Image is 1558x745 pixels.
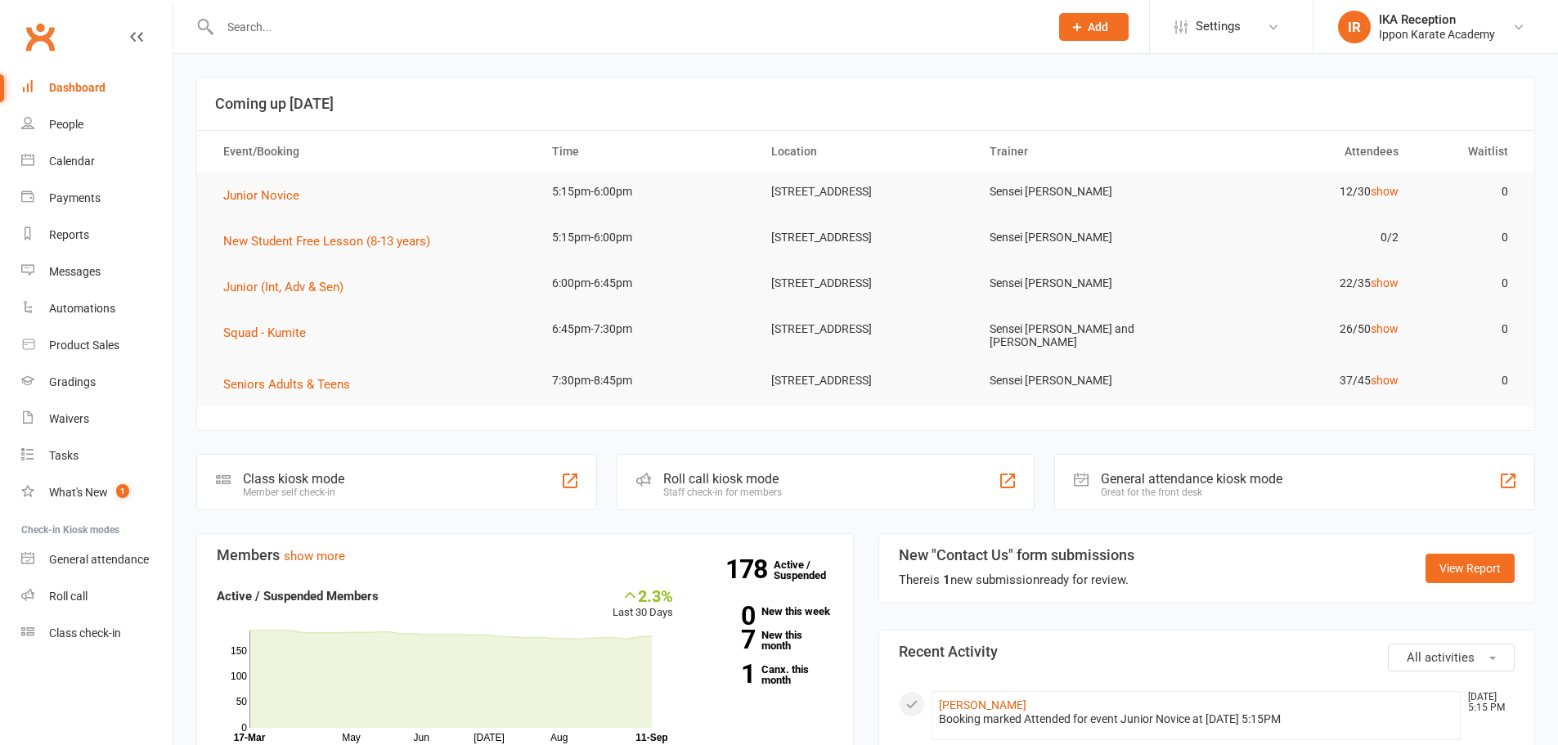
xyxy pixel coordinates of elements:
td: 0 [1413,264,1523,303]
div: Gradings [49,375,96,388]
th: Event/Booking [209,131,537,173]
div: Calendar [49,155,95,168]
td: [STREET_ADDRESS] [757,264,976,303]
td: [STREET_ADDRESS] [757,218,976,257]
a: Reports [21,217,173,254]
td: Sensei [PERSON_NAME] [975,173,1194,211]
strong: 0 [698,604,755,628]
td: Sensei [PERSON_NAME] [975,264,1194,303]
a: Messages [21,254,173,290]
span: Add [1088,20,1108,34]
span: Settings [1196,8,1241,45]
strong: Active / Suspended Members [217,589,379,604]
td: Sensei [PERSON_NAME] and [PERSON_NAME] [975,310,1194,361]
td: 22/35 [1194,264,1413,303]
div: Class check-in [49,626,121,640]
a: show more [284,549,345,563]
a: 1Canx. this month [698,664,833,685]
a: General attendance kiosk mode [21,541,173,578]
div: Staff check-in for members [663,487,782,498]
a: show [1371,374,1399,387]
h3: Members [217,547,833,563]
a: Clubworx [20,16,61,57]
div: Ippon Karate Academy [1379,27,1495,42]
span: All activities [1407,650,1475,665]
a: Dashboard [21,70,173,106]
a: show [1371,322,1399,335]
time: [DATE] 5:15 PM [1460,692,1514,713]
h3: New "Contact Us" form submissions [899,547,1134,563]
a: Calendar [21,143,173,180]
td: 0 [1413,173,1523,211]
td: 0/2 [1194,218,1413,257]
a: 0New this week [698,606,833,617]
a: Roll call [21,578,173,615]
div: There is new submission ready for review. [899,570,1134,590]
div: Roll call kiosk mode [663,471,782,487]
span: Seniors Adults & Teens [223,377,350,392]
span: New Student Free Lesson (8-13 years) [223,234,430,249]
a: People [21,106,173,143]
a: What's New1 [21,474,173,511]
div: General attendance kiosk mode [1101,471,1282,487]
div: Last 30 Days [613,586,673,622]
div: Tasks [49,449,79,462]
a: 7New this month [698,630,833,651]
span: 1 [116,484,129,498]
div: People [49,118,83,131]
th: Location [757,131,976,173]
div: Automations [49,302,115,315]
h3: Coming up [DATE] [215,96,1516,112]
td: 0 [1413,218,1523,257]
td: 26/50 [1194,310,1413,348]
td: Sensei [PERSON_NAME] [975,361,1194,400]
div: Dashboard [49,81,106,94]
div: Product Sales [49,339,119,352]
td: 6:45pm-7:30pm [537,310,757,348]
a: Tasks [21,438,173,474]
button: All activities [1388,644,1515,671]
div: Roll call [49,590,88,603]
div: What's New [49,486,108,499]
a: show [1371,185,1399,198]
div: IR [1338,11,1371,43]
a: 178Active / Suspended [774,547,846,593]
a: show [1371,276,1399,289]
button: Junior (Int, Adv & Sen) [223,277,355,297]
div: Reports [49,228,89,241]
td: 5:15pm-6:00pm [537,218,757,257]
div: Waivers [49,412,89,425]
td: 7:30pm-8:45pm [537,361,757,400]
td: 5:15pm-6:00pm [537,173,757,211]
a: Class kiosk mode [21,615,173,652]
a: Waivers [21,401,173,438]
div: Messages [49,265,101,278]
div: General attendance [49,553,149,566]
button: Add [1059,13,1129,41]
a: View Report [1426,554,1515,583]
input: Search... [215,16,1038,38]
a: Product Sales [21,327,173,364]
td: 6:00pm-6:45pm [537,264,757,303]
button: New Student Free Lesson (8-13 years) [223,231,442,251]
div: Class kiosk mode [243,471,344,487]
strong: 1 [698,662,755,686]
div: IKA Reception [1379,12,1495,27]
td: Sensei [PERSON_NAME] [975,218,1194,257]
a: [PERSON_NAME] [939,698,1026,711]
h3: Recent Activity [899,644,1515,660]
td: 0 [1413,310,1523,348]
th: Trainer [975,131,1194,173]
td: 37/45 [1194,361,1413,400]
button: Junior Novice [223,186,311,205]
span: Squad - Kumite [223,325,306,340]
div: Great for the front desk [1101,487,1282,498]
strong: 1 [943,572,950,587]
a: Payments [21,180,173,217]
div: Payments [49,191,101,204]
button: Squad - Kumite [223,323,317,343]
td: 12/30 [1194,173,1413,211]
button: Seniors Adults & Teens [223,375,361,394]
td: [STREET_ADDRESS] [757,361,976,400]
a: Automations [21,290,173,327]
